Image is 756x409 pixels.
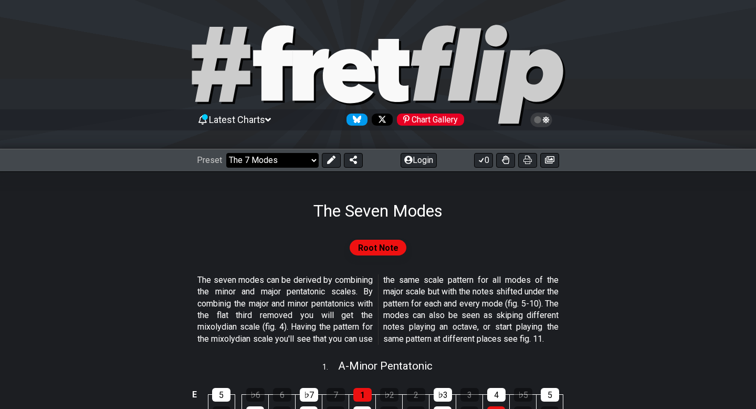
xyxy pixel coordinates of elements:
[514,388,532,402] div: ♭5
[540,153,559,168] button: Create image
[353,388,372,402] div: 1
[226,153,319,168] select: Preset
[518,153,537,168] button: Print
[300,388,318,402] div: ♭7
[496,153,515,168] button: Toggle Dexterity for all fretkits
[338,360,433,372] span: A - Minor Pentatonic
[197,274,559,345] p: The seven modes can be derived by combining the minor and major pentatonic scales. By combinig th...
[474,153,493,168] button: 0
[380,388,398,402] div: ♭2
[197,155,222,165] span: Preset
[401,153,437,168] button: Login
[313,201,443,221] h1: The Seven Modes
[393,114,464,126] a: #fretflip at Pinterest
[188,385,201,404] td: E
[397,114,464,126] div: Chart Gallery
[327,388,345,402] div: 7
[209,114,265,125] span: Latest Charts
[273,388,291,402] div: 6
[487,388,506,402] div: 4
[344,153,363,168] button: Share Preset
[212,388,230,402] div: 5
[407,388,425,402] div: 2
[434,388,452,402] div: ♭3
[367,114,393,126] a: Follow #fretflip at X
[358,240,398,255] span: Root Note
[535,115,548,125] span: Toggle light / dark theme
[246,388,265,402] div: ♭6
[322,362,338,373] span: 1 .
[460,388,479,402] div: 3
[322,153,341,168] button: Edit Preset
[541,388,559,402] div: 5
[342,114,367,126] a: Follow #fretflip at Bluesky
